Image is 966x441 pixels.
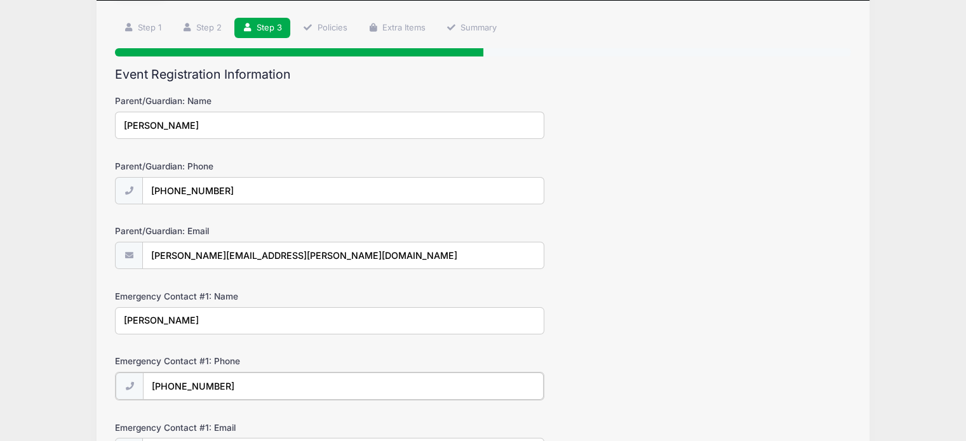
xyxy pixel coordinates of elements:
label: Parent/Guardian: Phone [115,160,360,173]
label: Parent/Guardian: Name [115,95,360,107]
a: Policies [295,18,356,39]
label: Emergency Contact #1: Name [115,290,360,303]
h2: Event Registration Information [115,67,851,82]
a: Step 3 [234,18,291,39]
input: (xxx) xxx-xxxx [143,372,544,400]
a: Summary [438,18,505,39]
a: Step 2 [173,18,230,39]
input: email@email.com [142,242,544,269]
a: Step 1 [115,18,170,39]
label: Parent/Guardian: Email [115,225,360,237]
label: Emergency Contact #1: Email [115,421,360,434]
a: Extra Items [359,18,434,39]
input: (xxx) xxx-xxxx [142,177,544,204]
label: Emergency Contact #1: Phone [115,355,360,367]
